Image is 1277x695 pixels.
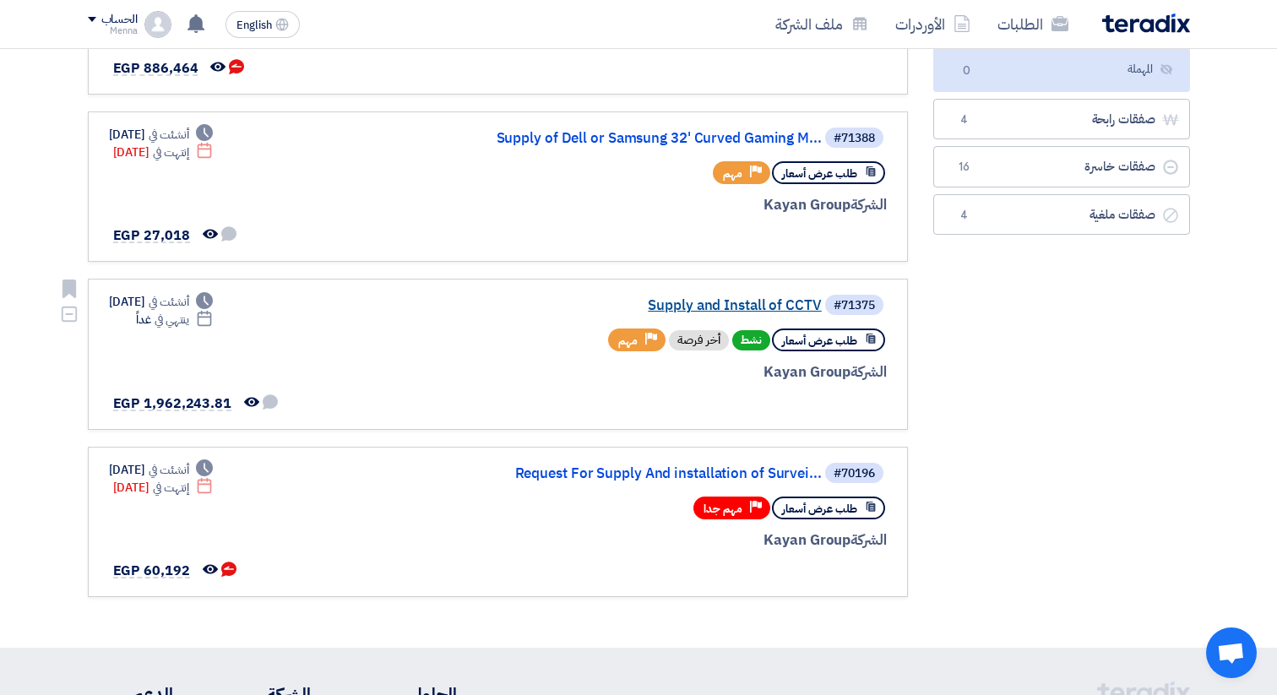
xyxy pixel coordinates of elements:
[155,311,189,328] span: ينتهي في
[153,144,189,161] span: إنتهت في
[481,361,887,383] div: Kayan Group
[704,501,742,517] span: مهم جدا
[732,330,770,350] span: نشط
[882,4,984,44] a: الأوردرات
[113,479,214,497] div: [DATE]
[481,529,887,551] div: Kayan Group
[149,461,189,479] span: أنشئت في
[669,330,729,350] div: أخر فرصة
[109,461,214,479] div: [DATE]
[850,361,887,383] span: الشركة
[954,111,975,128] span: 4
[834,300,875,312] div: #71375
[481,194,887,216] div: Kayan Group
[782,333,857,349] span: طلب عرض أسعار
[762,4,882,44] a: ملف الشركة
[109,293,214,311] div: [DATE]
[113,144,214,161] div: [DATE]
[109,126,214,144] div: [DATE]
[723,166,742,182] span: مهم
[226,11,300,38] button: English
[101,13,138,27] div: الحساب
[113,225,190,246] span: EGP 27,018
[954,159,975,176] span: 16
[957,62,977,80] span: 0
[834,133,875,144] div: #71388
[954,207,975,224] span: 4
[850,529,887,551] span: الشركة
[484,466,822,481] a: Request For Supply And installation of Survei...
[834,468,875,480] div: #70196
[618,333,638,349] span: مهم
[943,57,1180,82] a: المهملة
[933,146,1190,187] a: صفقات خاسرة16
[88,26,138,35] div: Menna
[484,131,822,146] a: Supply of Dell or Samsung 32' Curved Gaming M...
[933,194,1190,236] a: صفقات ملغية4
[236,19,272,31] span: English
[113,58,198,79] span: EGP 886,464
[984,4,1082,44] a: الطلبات
[136,311,213,328] div: غداً
[153,479,189,497] span: إنتهت في
[113,561,190,581] span: EGP 60,192
[1102,14,1190,33] img: Teradix logo
[1206,627,1257,678] div: Open chat
[149,293,189,311] span: أنشئت في
[144,11,171,38] img: profile_test.png
[782,501,857,517] span: طلب عرض أسعار
[113,394,231,414] span: EGP 1,962,243.81
[782,166,857,182] span: طلب عرض أسعار
[850,194,887,215] span: الشركة
[933,99,1190,140] a: صفقات رابحة4
[149,126,189,144] span: أنشئت في
[484,298,822,313] a: Supply and Install of CCTV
